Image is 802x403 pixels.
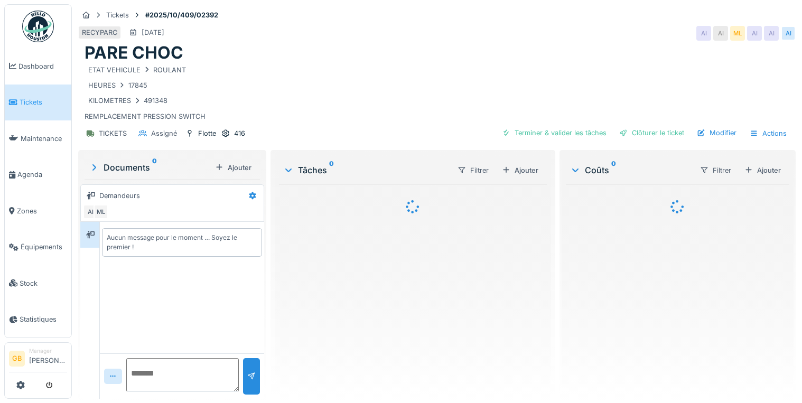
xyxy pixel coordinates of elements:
a: Tickets [5,85,71,121]
div: Filtrer [695,163,736,178]
span: Agenda [17,170,67,180]
div: Flotte [198,128,216,138]
div: KILOMETRES 491348 [88,96,167,106]
div: [DATE] [142,27,164,38]
div: RECYPARC [82,27,117,38]
div: Documents [89,161,211,174]
sup: 0 [152,161,157,174]
span: Maintenance [21,134,67,144]
span: Stock [20,278,67,288]
li: GB [9,351,25,367]
div: Tâches [283,164,448,176]
div: Assigné [151,128,177,138]
div: Filtrer [453,163,493,178]
div: HEURES 17845 [88,80,147,90]
div: Ajouter [498,163,543,177]
sup: 0 [611,164,616,176]
a: Zones [5,193,71,229]
div: Terminer & valider les tâches [498,126,611,140]
div: ETAT VEHICULE ROULANT [88,65,186,75]
div: ML [94,204,108,219]
a: Agenda [5,157,71,193]
span: Équipements [21,242,67,252]
div: Tickets [106,10,129,20]
li: [PERSON_NAME] [29,347,67,370]
div: Actions [745,126,791,141]
div: Demandeurs [99,191,140,201]
div: TICKETS [99,128,127,138]
a: GB Manager[PERSON_NAME] [9,347,67,372]
div: AI [781,26,796,41]
a: Maintenance [5,120,71,157]
div: Manager [29,347,67,355]
span: Dashboard [18,61,67,71]
h1: PARE CHOC [85,43,183,63]
strong: #2025/10/409/02392 [141,10,222,20]
sup: 0 [329,164,334,176]
span: Tickets [20,97,67,107]
div: Ajouter [211,161,256,175]
img: Badge_color-CXgf-gQk.svg [22,11,54,42]
div: Modifier [693,126,741,140]
div: AI [764,26,779,41]
div: AI [713,26,728,41]
div: Ajouter [740,163,785,177]
div: Coûts [570,164,691,176]
a: Dashboard [5,48,71,85]
a: Équipements [5,229,71,266]
a: Stock [5,265,71,302]
div: 416 [234,128,245,138]
span: Statistiques [20,314,67,324]
div: AI [696,26,711,41]
div: Clôturer le ticket [615,126,688,140]
span: Zones [17,206,67,216]
div: Aucun message pour le moment … Soyez le premier ! [107,233,257,252]
div: REMPLACEMENT PRESSION SWITCH [85,63,789,122]
div: AI [83,204,98,219]
div: AI [747,26,762,41]
div: ML [730,26,745,41]
a: Statistiques [5,302,71,338]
